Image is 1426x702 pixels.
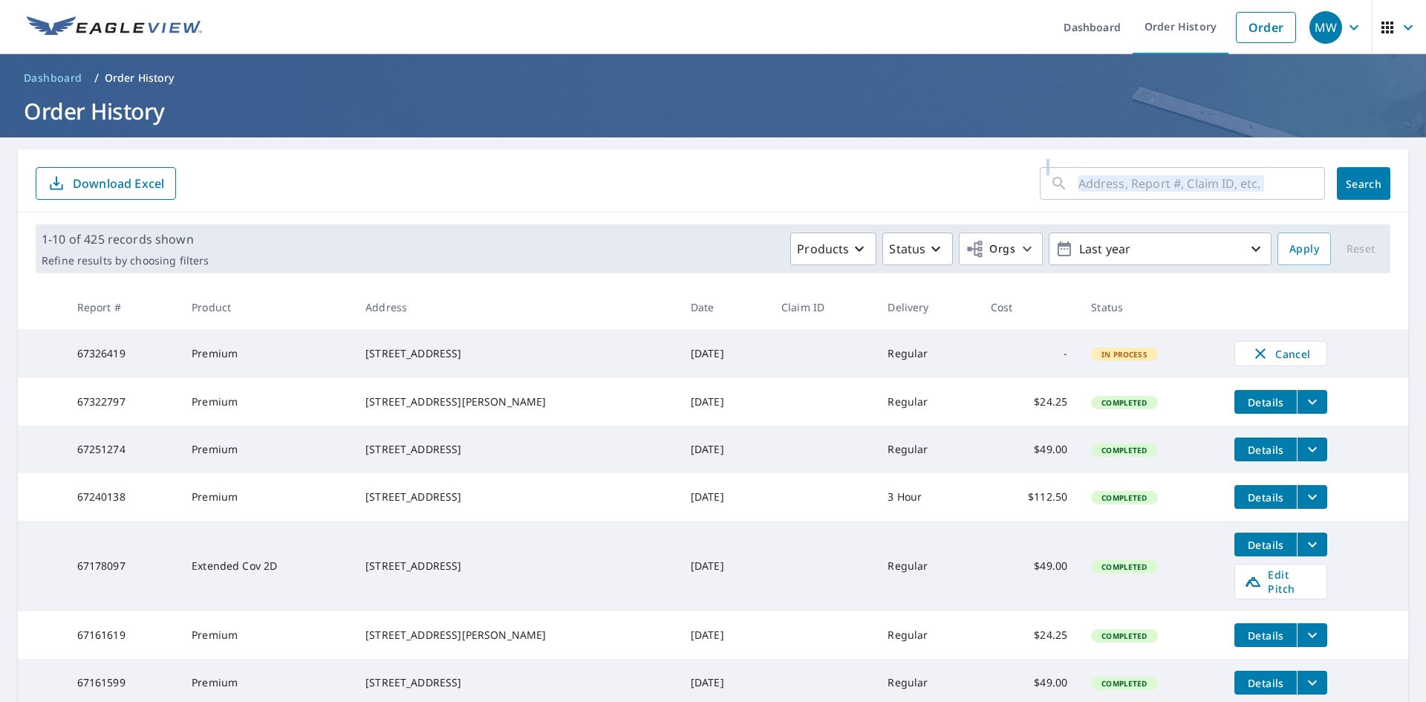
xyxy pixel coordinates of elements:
td: $49.00 [979,426,1079,473]
button: detailsBtn-67322797 [1234,390,1297,414]
p: Products [797,240,849,258]
button: filesDropdownBtn-67251274 [1297,438,1327,461]
td: $49.00 [979,521,1079,611]
button: Status [882,233,953,265]
td: 3 Hour [876,473,979,521]
button: Search [1337,167,1390,200]
td: 67161619 [65,611,180,659]
td: $24.25 [979,611,1079,659]
div: [STREET_ADDRESS][PERSON_NAME] [365,394,667,409]
p: Download Excel [73,175,164,192]
button: Download Excel [36,167,176,200]
td: 67322797 [65,378,180,426]
div: [STREET_ADDRESS] [365,675,667,690]
td: [DATE] [679,611,769,659]
li: / [94,69,99,87]
th: Status [1079,285,1222,329]
span: Apply [1289,240,1319,259]
th: Address [354,285,679,329]
div: MW [1309,11,1342,44]
button: detailsBtn-67240138 [1234,485,1297,509]
td: Regular [876,521,979,611]
button: filesDropdownBtn-67240138 [1297,485,1327,509]
button: filesDropdownBtn-67178097 [1297,533,1327,556]
th: Cost [979,285,1079,329]
div: [STREET_ADDRESS] [365,490,667,504]
td: Regular [876,426,979,473]
span: In Process [1093,349,1156,360]
td: 67251274 [65,426,180,473]
th: Date [679,285,769,329]
button: Orgs [959,233,1043,265]
td: 67326419 [65,329,180,378]
input: Address, Report #, Claim ID, etc. [1078,163,1325,204]
button: Last year [1049,233,1272,265]
nav: breadcrumb [18,66,1408,90]
button: Cancel [1234,341,1327,366]
span: Completed [1093,631,1156,641]
th: Product [180,285,354,329]
a: Edit Pitch [1234,564,1327,599]
p: 1-10 of 425 records shown [42,230,209,248]
button: filesDropdownBtn-67322797 [1297,390,1327,414]
td: Extended Cov 2D [180,521,354,611]
p: Order History [105,71,175,85]
td: [DATE] [679,378,769,426]
td: Premium [180,611,354,659]
td: Premium [180,473,354,521]
td: Premium [180,426,354,473]
td: [DATE] [679,329,769,378]
td: $112.50 [979,473,1079,521]
div: [STREET_ADDRESS] [365,559,667,573]
span: Details [1243,490,1288,504]
td: [DATE] [679,521,769,611]
p: Refine results by choosing filters [42,254,209,267]
td: Regular [876,611,979,659]
th: Delivery [876,285,979,329]
span: Search [1349,177,1378,191]
button: detailsBtn-67161619 [1234,623,1297,647]
p: Last year [1073,236,1247,262]
span: Completed [1093,397,1156,408]
a: Dashboard [18,66,88,90]
h1: Order History [18,96,1408,126]
span: Edit Pitch [1244,568,1318,596]
button: Products [790,233,876,265]
button: filesDropdownBtn-67161599 [1297,671,1327,695]
th: Report # [65,285,180,329]
td: Premium [180,329,354,378]
td: [DATE] [679,473,769,521]
td: Premium [180,378,354,426]
td: 67178097 [65,521,180,611]
span: Details [1243,395,1288,409]
span: Orgs [966,240,1015,259]
th: Claim ID [769,285,876,329]
button: detailsBtn-67251274 [1234,438,1297,461]
span: Completed [1093,678,1156,689]
div: [STREET_ADDRESS] [365,346,667,361]
td: - [979,329,1079,378]
button: Apply [1277,233,1331,265]
span: Cancel [1250,345,1312,363]
span: Details [1243,538,1288,552]
button: detailsBtn-67161599 [1234,671,1297,695]
img: EV Logo [27,16,202,39]
button: filesDropdownBtn-67161619 [1297,623,1327,647]
div: [STREET_ADDRESS][PERSON_NAME] [365,628,667,643]
a: Order [1236,12,1296,43]
td: Regular [876,378,979,426]
span: Completed [1093,445,1156,455]
span: Dashboard [24,71,82,85]
td: 67240138 [65,473,180,521]
span: Completed [1093,493,1156,503]
td: [DATE] [679,426,769,473]
td: $24.25 [979,378,1079,426]
span: Details [1243,676,1288,690]
span: Completed [1093,562,1156,572]
div: [STREET_ADDRESS] [365,442,667,457]
p: Status [889,240,925,258]
button: detailsBtn-67178097 [1234,533,1297,556]
span: Details [1243,628,1288,643]
td: Regular [876,329,979,378]
span: Details [1243,443,1288,457]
